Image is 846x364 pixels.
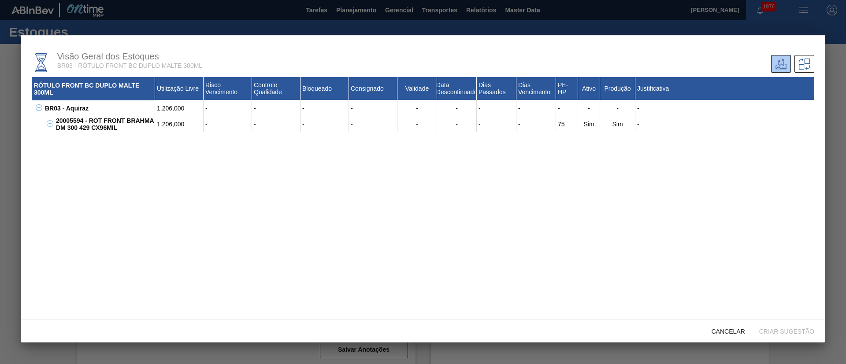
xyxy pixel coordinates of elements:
div: BR03 - Aquiraz [43,100,155,116]
div: - [477,116,516,132]
div: Sim [578,116,600,132]
div: 1.206,000 [155,100,204,116]
div: Unidade Atual/ Unidades [771,55,791,73]
span: Visão Geral dos Estoques [57,51,159,61]
button: Criar sugestão [752,323,821,339]
div: - [635,116,814,132]
button: Cancelar [705,323,752,339]
span: Criar sugestão [752,328,821,335]
div: RÓTULO FRONT BC DUPLO MALTE 300ML [32,77,155,100]
div: - [578,100,600,116]
div: - [600,100,635,116]
div: - [397,116,437,132]
span: BR03 - RÓTULO FRONT BC DUPLO MALTE 300ML [57,62,202,69]
div: Validade [397,77,437,100]
div: Risco Vencimento [204,77,252,100]
div: - [516,116,556,132]
div: - [397,100,437,116]
div: Dias Passados [477,77,516,100]
div: Utilização Livre [155,77,204,100]
div: - [437,100,477,116]
div: Consignado [349,77,397,100]
div: - [437,116,477,132]
div: Justificativa [635,77,814,100]
div: - [204,100,252,116]
div: Sim [600,116,635,132]
span: Cancelar [705,328,752,335]
div: - [556,100,578,116]
div: 20005594 - ROT FRONT BRAHMA DM 300 429 CX96MIL [54,116,155,132]
div: - [516,100,556,116]
div: Dias Vencimento [516,77,556,100]
div: Produção [600,77,635,100]
div: 75 [556,116,578,132]
div: PE-HP [556,77,578,100]
div: - [252,100,301,116]
div: - [635,100,814,116]
div: - [301,116,349,132]
div: - [349,116,397,132]
div: - [252,116,301,132]
div: - [301,100,349,116]
div: Ativo [578,77,600,100]
div: Bloqueado [301,77,349,100]
div: - [204,116,252,132]
div: Controle Qualidade [252,77,301,100]
div: 1.206,000 [155,116,204,132]
div: - [349,100,397,116]
div: Data Descontinuado [437,77,477,100]
div: Sugestões de Trasferência [794,55,814,73]
div: - [477,100,516,116]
